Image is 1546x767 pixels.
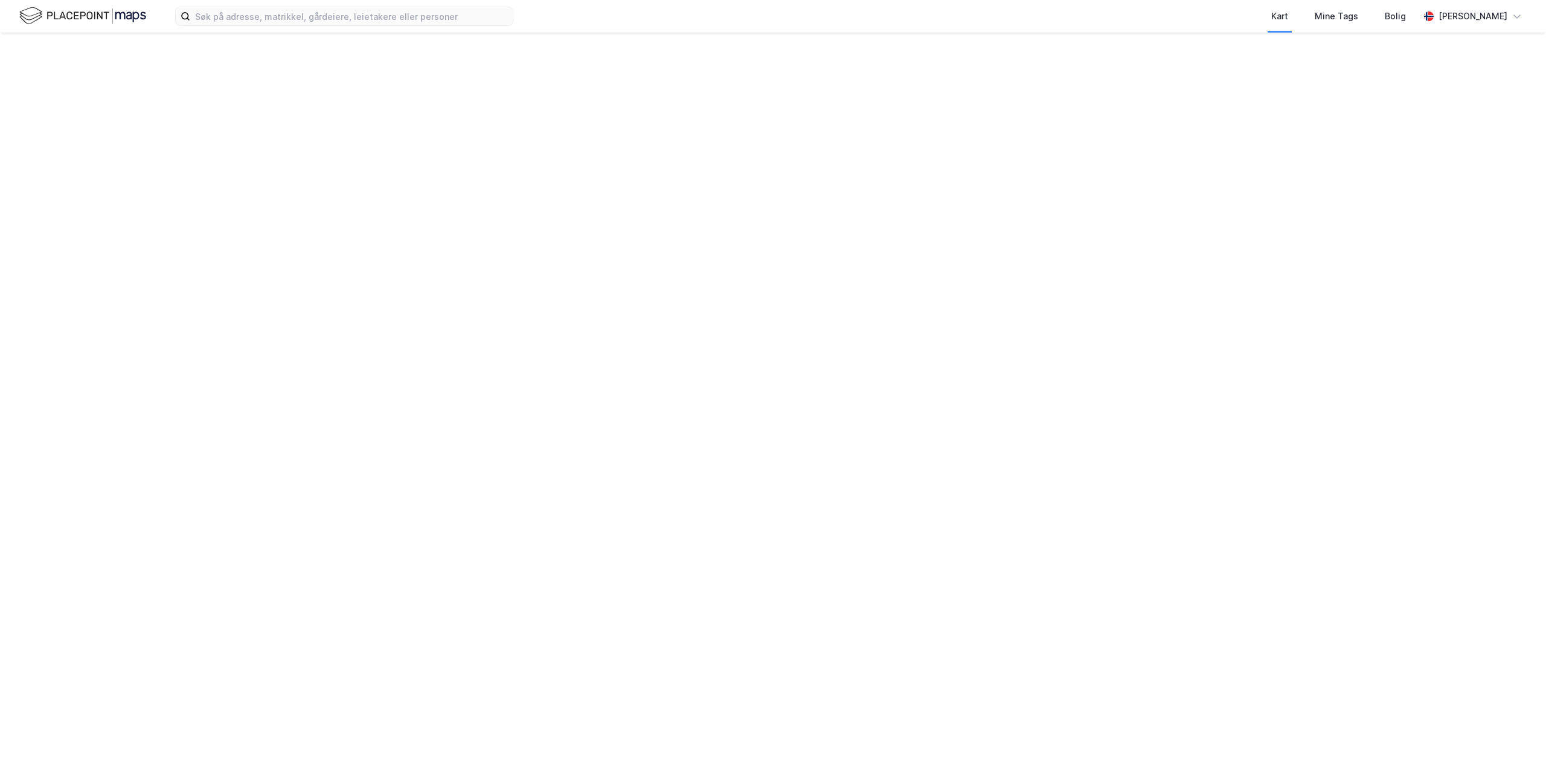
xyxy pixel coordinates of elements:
[19,5,146,27] img: logo.f888ab2527a4732fd821a326f86c7f29.svg
[1271,9,1288,24] div: Kart
[1486,709,1546,767] iframe: Chat Widget
[1439,9,1507,24] div: [PERSON_NAME]
[1315,9,1358,24] div: Mine Tags
[190,7,513,25] input: Søk på adresse, matrikkel, gårdeiere, leietakere eller personer
[1385,9,1406,24] div: Bolig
